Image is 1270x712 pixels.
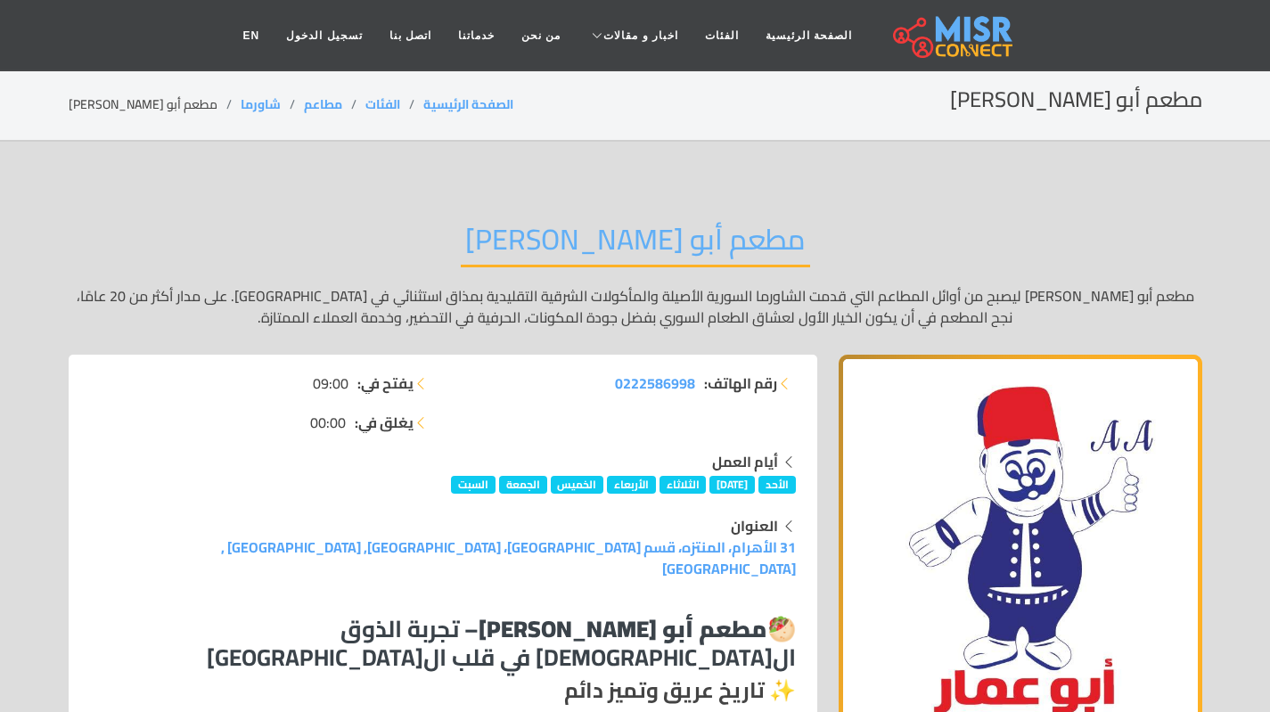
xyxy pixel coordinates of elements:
strong: مطعم أبو [PERSON_NAME] [479,607,767,651]
a: 31 الأهرام، المنتزه، قسم [GEOGRAPHIC_DATA]، [GEOGRAPHIC_DATA], [GEOGRAPHIC_DATA] , [GEOGRAPHIC_DATA] [221,534,796,582]
span: الخميس [551,476,604,494]
li: مطعم أبو [PERSON_NAME] [69,95,241,114]
span: السبت [451,476,496,494]
a: الصفحة الرئيسية [752,19,865,53]
span: 00:00 [310,412,346,433]
h2: مطعم أبو [PERSON_NAME] [950,87,1202,113]
span: الأربعاء [607,476,656,494]
a: خدماتنا [445,19,508,53]
a: الفئات [692,19,752,53]
strong: العنوان [731,512,778,539]
span: 09:00 [313,372,348,394]
a: اخبار و مقالات [574,19,692,53]
strong: يفتح في: [357,372,414,394]
h3: 🥙 – تجربة الذوق ال[DEMOGRAPHIC_DATA] في قلب ال[GEOGRAPHIC_DATA] [90,615,796,670]
strong: يغلق في: [355,412,414,433]
a: الفئات [365,93,400,116]
span: 0222586998 [615,370,695,397]
h2: مطعم أبو [PERSON_NAME] [461,222,810,267]
a: مطاعم [304,93,342,116]
a: الصفحة الرئيسية [423,93,513,116]
span: [DATE] [709,476,755,494]
strong: ✨ تاريخ عريق وتميز دائم [564,670,796,710]
span: الثلاثاء [660,476,707,494]
span: الأحد [758,476,796,494]
span: اخبار و مقالات [603,28,678,44]
img: main.misr_connect [893,13,1012,58]
a: تسجيل الدخول [273,19,375,53]
span: الجمعة [499,476,547,494]
p: مطعم أبو [PERSON_NAME] ليصبح من أوائل المطاعم التي قدمت الشاورما السورية الأصيلة والمأكولات الشرق... [69,285,1202,328]
a: 0222586998 [615,372,695,394]
strong: رقم الهاتف: [704,372,777,394]
strong: أيام العمل [712,448,778,475]
a: EN [230,19,274,53]
a: شاورما [241,93,281,116]
a: اتصل بنا [376,19,445,53]
a: من نحن [508,19,574,53]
